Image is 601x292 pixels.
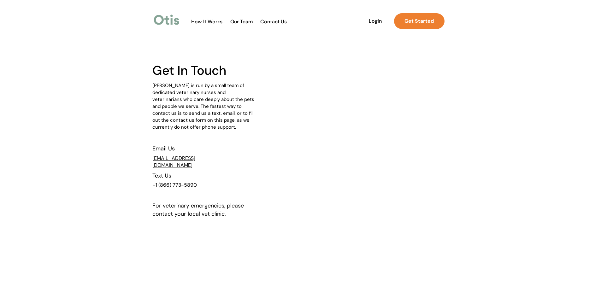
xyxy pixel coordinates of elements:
[188,19,226,25] a: How It Works
[152,62,227,79] span: Get In Touch
[152,202,244,218] span: For veterinary emergencies, please contact your local vet clinic.
[404,18,434,24] strong: Get Started
[394,13,445,29] a: Get Started
[361,13,390,29] a: Login
[153,182,184,188] a: +1 (866) 773-
[184,182,197,188] u: 5890
[263,41,437,88] iframe: Gorgias Contact Form
[257,19,290,25] a: Contact Us
[361,18,390,24] span: Login
[152,155,195,168] a: [EMAIL_ADDRESS][DOMAIN_NAME]
[152,82,254,130] span: [PERSON_NAME] is run by a small team of dedicated veterinary nurses and veterinarians who care de...
[226,19,257,25] a: Our Team
[152,172,171,179] span: Text Us
[152,145,175,152] span: Email Us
